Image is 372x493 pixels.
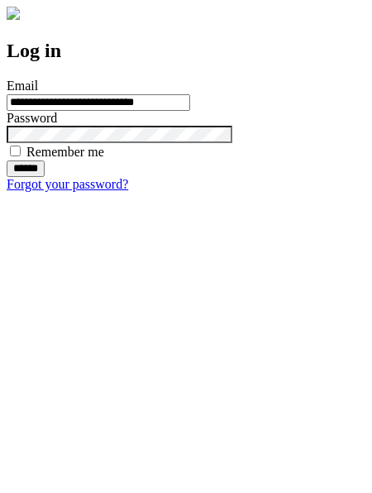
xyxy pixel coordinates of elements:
label: Email [7,79,38,93]
label: Remember me [26,145,104,159]
a: Forgot your password? [7,177,128,191]
h2: Log in [7,40,365,62]
img: logo-4e3dc11c47720685a147b03b5a06dd966a58ff35d612b21f08c02c0306f2b779.png [7,7,20,20]
label: Password [7,111,57,125]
